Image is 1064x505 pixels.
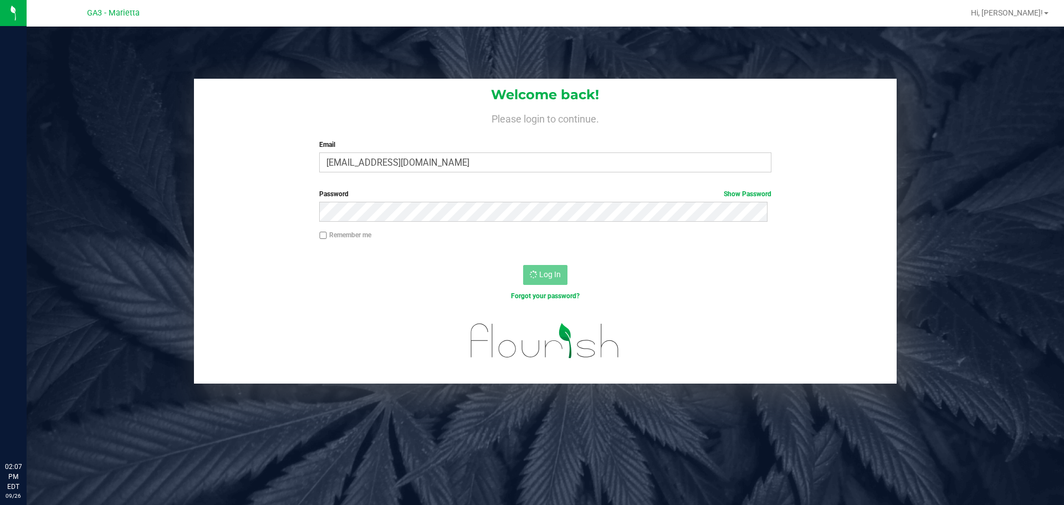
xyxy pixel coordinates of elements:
[5,462,22,492] p: 02:07 PM EDT
[724,190,771,198] a: Show Password
[319,140,771,150] label: Email
[319,230,371,240] label: Remember me
[319,190,349,198] span: Password
[523,265,567,285] button: Log In
[971,8,1043,17] span: Hi, [PERSON_NAME]!
[457,313,633,369] img: flourish_logo.svg
[539,270,561,279] span: Log In
[511,292,580,300] a: Forgot your password?
[87,8,140,18] span: GA3 - Marietta
[194,88,897,102] h1: Welcome back!
[319,232,327,239] input: Remember me
[194,111,897,124] h4: Please login to continue.
[5,492,22,500] p: 09/26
